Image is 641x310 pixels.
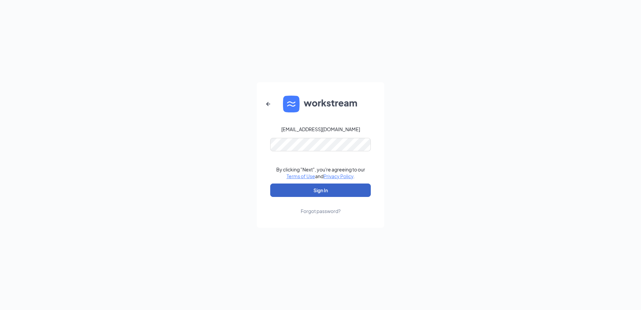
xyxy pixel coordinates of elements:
[301,197,341,214] a: Forgot password?
[287,173,315,179] a: Terms of Use
[270,184,371,197] button: Sign In
[281,126,360,133] div: [EMAIL_ADDRESS][DOMAIN_NAME]
[283,96,358,112] img: WS logo and Workstream text
[301,208,341,214] div: Forgot password?
[260,96,276,112] button: ArrowLeftNew
[324,173,353,179] a: Privacy Policy
[276,166,365,179] div: By clicking "Next", you're agreeing to our and .
[264,100,272,108] svg: ArrowLeftNew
